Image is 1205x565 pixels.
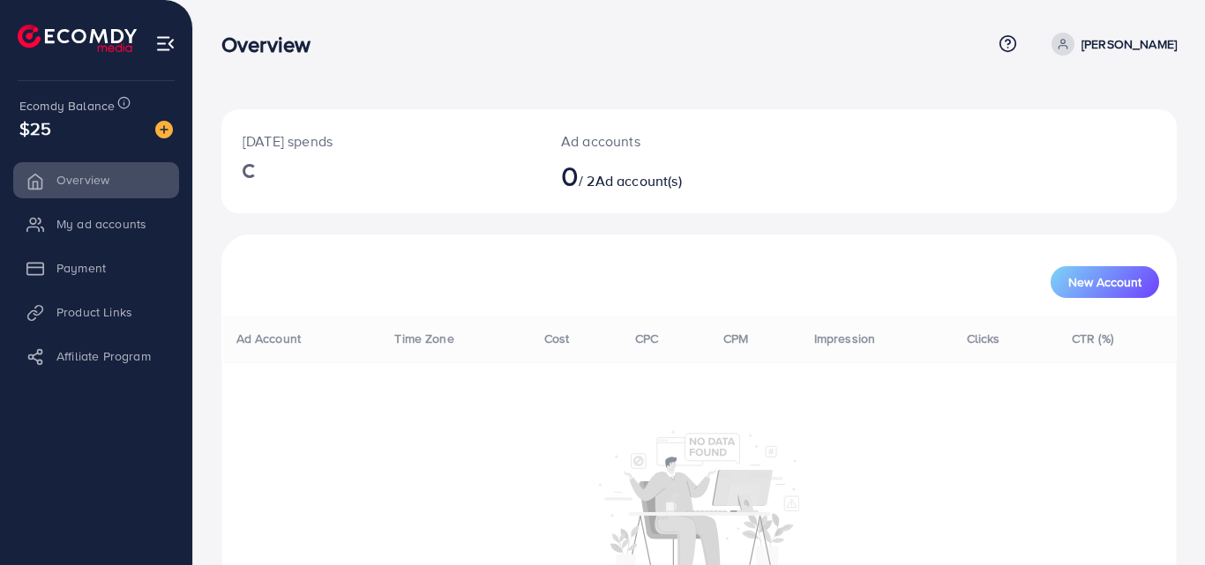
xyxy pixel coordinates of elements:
h2: / 2 [561,159,758,192]
span: Ad account(s) [595,171,682,190]
button: New Account [1051,266,1159,298]
img: menu [155,33,176,54]
h3: Overview [221,32,325,57]
p: Ad accounts [561,130,758,152]
img: logo [18,25,137,52]
p: [DATE] spends [243,130,519,152]
span: Ecomdy Balance [19,97,115,115]
a: [PERSON_NAME] [1044,33,1177,56]
span: $25 [19,115,51,141]
span: New Account [1068,276,1141,288]
img: image [155,121,173,138]
p: [PERSON_NAME] [1082,33,1177,55]
span: 0 [561,155,579,196]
